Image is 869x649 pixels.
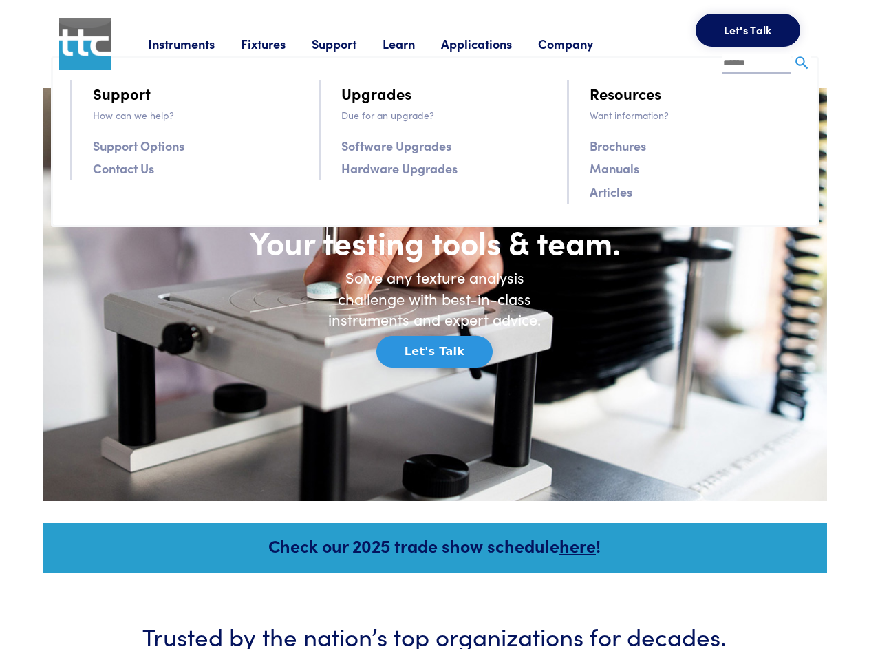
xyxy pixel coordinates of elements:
p: Want information? [590,107,799,123]
h6: Solve any texture analysis challenge with best-in-class instruments and expert advice. [318,267,552,330]
a: Fixtures [241,35,312,52]
img: ttc_logo_1x1_v1.0.png [59,18,111,70]
a: Instruments [148,35,241,52]
a: Upgrades [341,81,411,105]
a: Manuals [590,158,639,178]
a: Support Options [93,136,184,156]
a: Learn [383,35,441,52]
a: Support [312,35,383,52]
button: Let's Talk [376,336,493,368]
h5: Check our 2025 trade show schedule ! [61,533,808,557]
a: Resources [590,81,661,105]
button: Let's Talk [696,14,800,47]
a: Hardware Upgrades [341,158,458,178]
a: Brochures [590,136,646,156]
a: Contact Us [93,158,154,178]
a: here [559,533,596,557]
a: Software Upgrades [341,136,451,156]
p: How can we help? [93,107,302,123]
a: Articles [590,182,632,202]
h1: Your testing tools & team. [201,222,669,262]
a: Support [93,81,151,105]
a: Company [538,35,619,52]
a: Applications [441,35,538,52]
p: Due for an upgrade? [341,107,550,123]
